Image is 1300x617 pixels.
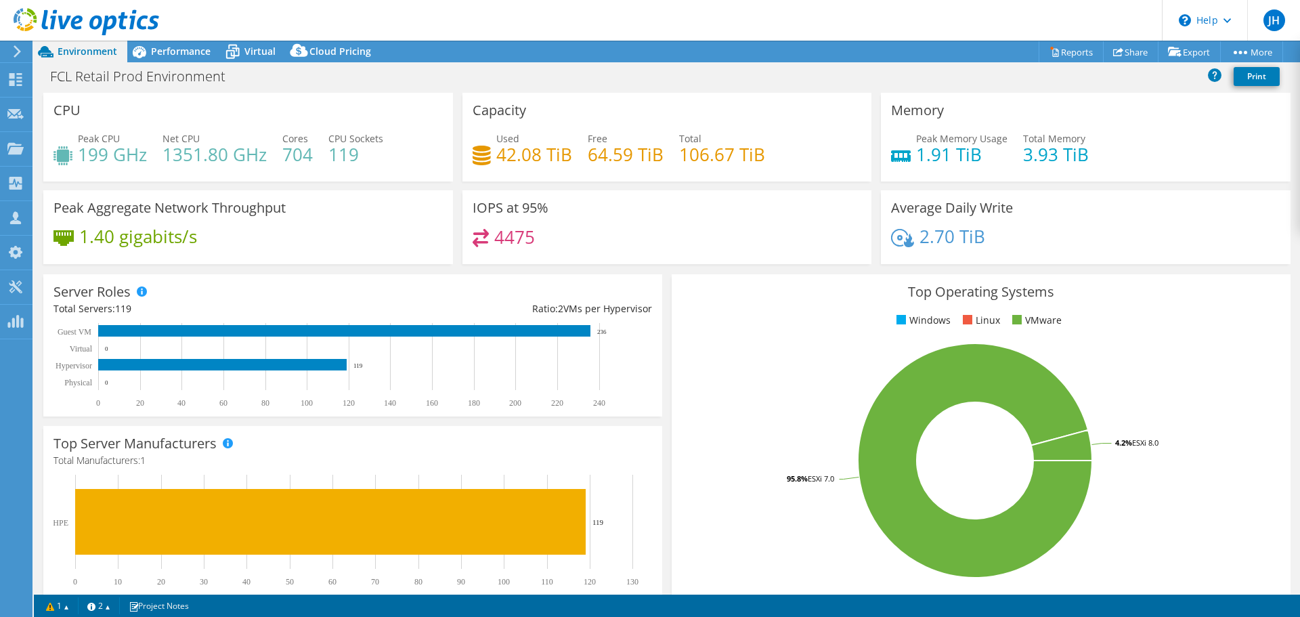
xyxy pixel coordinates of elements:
[916,147,1007,162] h4: 1.91 TiB
[157,577,165,587] text: 20
[343,398,355,408] text: 120
[551,398,563,408] text: 220
[78,147,147,162] h4: 199 GHz
[177,398,186,408] text: 40
[53,453,652,468] h4: Total Manufacturers:
[219,398,227,408] text: 60
[53,301,353,316] div: Total Servers:
[328,147,383,162] h4: 119
[309,45,371,58] span: Cloud Pricing
[679,147,765,162] h4: 106.67 TiB
[496,147,572,162] h4: 42.08 TiB
[473,200,548,215] h3: IOPS at 95%
[1158,41,1221,62] a: Export
[58,45,117,58] span: Environment
[140,454,146,467] span: 1
[1179,14,1191,26] svg: \n
[787,473,808,484] tspan: 95.8%
[79,229,197,244] h4: 1.40 gigabits/s
[114,577,122,587] text: 10
[162,132,200,145] span: Net CPU
[959,313,1000,328] li: Linux
[498,577,510,587] text: 100
[679,132,701,145] span: Total
[53,436,217,451] h3: Top Server Manufacturers
[70,344,93,354] text: Virtual
[151,45,211,58] span: Performance
[119,597,198,614] a: Project Notes
[384,398,396,408] text: 140
[457,577,465,587] text: 90
[808,473,834,484] tspan: ESXi 7.0
[597,328,607,335] text: 236
[56,361,92,370] text: Hypervisor
[242,577,251,587] text: 40
[509,398,521,408] text: 200
[301,398,313,408] text: 100
[78,597,120,614] a: 2
[371,577,379,587] text: 70
[626,577,638,587] text: 130
[105,345,108,352] text: 0
[200,577,208,587] text: 30
[891,103,944,118] h3: Memory
[1234,67,1280,86] a: Print
[588,132,607,145] span: Free
[44,69,246,84] h1: FCL Retail Prod Environment
[96,398,100,408] text: 0
[162,147,267,162] h4: 1351.80 GHz
[592,518,604,526] text: 119
[244,45,276,58] span: Virtual
[682,284,1280,299] h3: Top Operating Systems
[414,577,422,587] text: 80
[468,398,480,408] text: 180
[919,229,985,244] h4: 2.70 TiB
[426,398,438,408] text: 160
[891,200,1013,215] h3: Average Daily Write
[558,302,563,315] span: 2
[78,132,120,145] span: Peak CPU
[593,398,605,408] text: 240
[1132,438,1158,448] tspan: ESXi 8.0
[328,132,383,145] span: CPU Sockets
[328,577,337,587] text: 60
[1220,41,1283,62] a: More
[473,103,526,118] h3: Capacity
[105,379,108,386] text: 0
[916,132,1007,145] span: Peak Memory Usage
[1115,438,1132,448] tspan: 4.2%
[115,302,131,315] span: 119
[286,577,294,587] text: 50
[588,147,664,162] h4: 64.59 TiB
[1023,147,1089,162] h4: 3.93 TiB
[53,518,68,528] text: HPE
[893,313,951,328] li: Windows
[64,378,92,387] text: Physical
[73,577,77,587] text: 0
[1009,313,1062,328] li: VMware
[53,284,131,299] h3: Server Roles
[353,362,363,369] text: 119
[353,301,652,316] div: Ratio: VMs per Hypervisor
[282,132,308,145] span: Cores
[541,577,553,587] text: 110
[494,230,535,244] h4: 4475
[261,398,269,408] text: 80
[1103,41,1158,62] a: Share
[584,577,596,587] text: 120
[53,200,286,215] h3: Peak Aggregate Network Throughput
[496,132,519,145] span: Used
[53,103,81,118] h3: CPU
[1263,9,1285,31] span: JH
[1023,132,1085,145] span: Total Memory
[1039,41,1104,62] a: Reports
[37,597,79,614] a: 1
[282,147,313,162] h4: 704
[136,398,144,408] text: 20
[58,327,91,337] text: Guest VM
